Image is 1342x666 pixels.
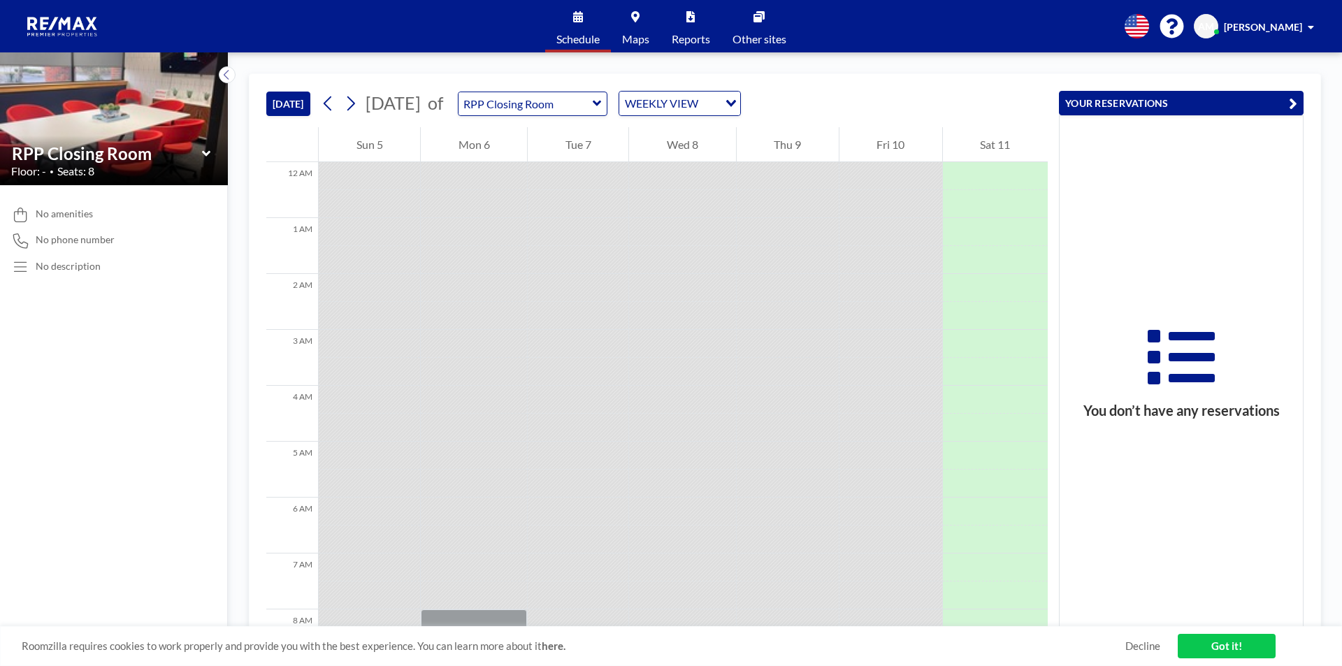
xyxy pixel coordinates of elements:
span: of [428,92,443,114]
span: • [50,167,54,176]
span: Floor: - [11,164,46,178]
div: 2 AM [266,274,318,330]
a: here. [542,639,565,652]
input: Search for option [702,94,717,113]
span: Reports [672,34,710,45]
h3: You don’t have any reservations [1060,402,1303,419]
span: Schedule [556,34,600,45]
div: 4 AM [266,386,318,442]
span: Other sites [733,34,786,45]
a: Decline [1125,639,1160,653]
a: Got it! [1178,634,1276,658]
span: WEEKLY VIEW [622,94,701,113]
div: Mon 6 [421,127,527,162]
span: AM [1198,20,1214,33]
input: RPP Closing Room [12,143,202,164]
input: RPP Closing Room [459,92,593,115]
div: Sat 11 [943,127,1048,162]
span: [DATE] [366,92,421,113]
div: 6 AM [266,498,318,553]
div: 8 AM [266,609,318,665]
button: [DATE] [266,92,310,116]
div: Wed 8 [629,127,735,162]
div: Search for option [619,92,740,115]
div: 3 AM [266,330,318,386]
button: YOUR RESERVATIONS [1059,91,1304,115]
div: 5 AM [266,442,318,498]
div: 7 AM [266,553,318,609]
div: 12 AM [266,162,318,218]
span: No phone number [36,233,115,246]
div: 1 AM [266,218,318,274]
img: organization-logo [22,13,103,41]
span: Maps [622,34,649,45]
span: No amenities [36,208,93,220]
div: Fri 10 [839,127,942,162]
div: Tue 7 [528,127,628,162]
div: Sun 5 [319,127,420,162]
div: No description [36,260,101,273]
div: Thu 9 [737,127,839,162]
span: Seats: 8 [57,164,94,178]
span: [PERSON_NAME] [1224,21,1302,33]
span: Roomzilla requires cookies to work properly and provide you with the best experience. You can lea... [22,639,1125,653]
